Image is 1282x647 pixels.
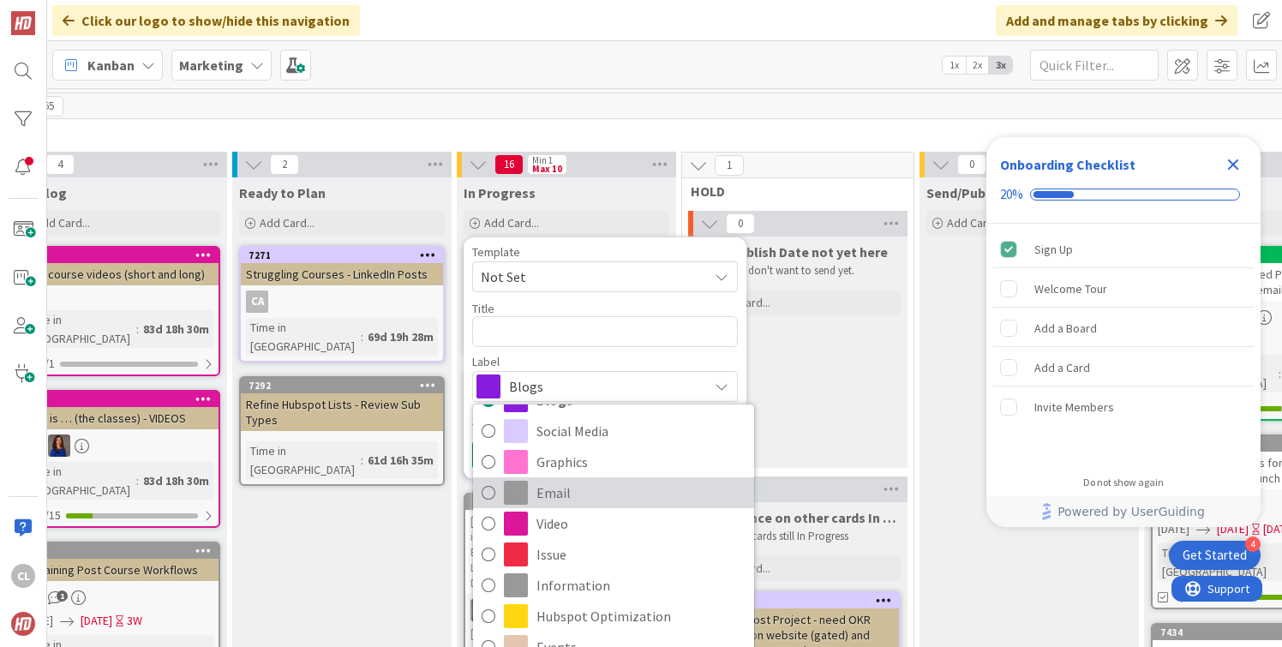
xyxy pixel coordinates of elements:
span: Add Card... [260,215,315,231]
span: 16 [494,154,524,175]
div: 6087 [24,545,219,557]
span: 2x [966,57,989,74]
span: Issue [536,542,746,567]
div: Time in [GEOGRAPHIC_DATA] [21,462,136,500]
span: Not Set [481,266,695,288]
div: 6087 [16,543,219,559]
div: 5687 [24,249,219,261]
div: 7292Refine Hubspot Lists - Review Sub Types [241,378,443,431]
div: 7271 [241,248,443,263]
div: 6087Remaining Post Course Workflows [16,543,219,581]
div: CL [11,564,35,588]
span: Video [536,511,746,536]
span: Send/Publish Date not yet here [695,243,888,261]
span: 2 [270,154,299,175]
div: Refine Hubspot Lists - Review Sub Types [241,393,443,431]
span: 3/15 [39,506,61,524]
div: Time in [GEOGRAPHIC_DATA] [246,318,361,356]
span: HOLD [691,183,892,200]
span: 65 [34,96,63,117]
div: Time in [GEOGRAPHIC_DATA] [246,441,361,479]
span: Add Card... [484,215,539,231]
div: Checklist items [986,224,1261,464]
div: [DOMAIN_NAME] Value Campaign - LP is complete. [PERSON_NAME] IS NOT BUILDING AN EMAIL TO GO W/THI... [465,510,668,594]
div: Close Checklist [1219,151,1247,178]
div: 83d 18h 30m [139,320,213,338]
span: Dependance on other cards In progress [695,509,901,526]
label: Title [472,301,494,316]
span: 0 [957,154,986,175]
div: Footer [986,496,1261,527]
div: Checklist progress: 20% [1000,187,1247,202]
span: Ready to Plan [239,184,326,201]
span: Hubspot Optimization [536,603,746,629]
div: Welcome Tour is incomplete. [993,270,1254,308]
div: Add a Board is incomplete. [993,309,1254,347]
span: : [1279,364,1281,383]
img: SL [48,434,70,457]
div: What is … (the classes) - VIDEOS [16,407,219,429]
a: 5687post course videos (short and long)Time in [GEOGRAPHIC_DATA]:83d 18h 30m0/1 [15,246,220,376]
div: 5687 [16,248,219,263]
div: Sign Up [1034,239,1073,260]
div: 7390[DOMAIN_NAME] Value Campaign - LP is complete. [PERSON_NAME] IS NOT BUILDING AN EMAIL TO GO W... [465,494,668,594]
span: 3x [989,57,1012,74]
p: Waiting on cards still In Progress [698,530,897,543]
span: : [361,327,363,346]
div: Max 10 [532,165,562,173]
div: 69d 19h 28m [363,327,438,346]
div: 6356 [24,393,219,405]
span: Kanban [87,55,135,75]
span: Add Card... [947,215,1002,231]
b: Marketing [179,57,243,74]
div: SL [465,599,668,621]
div: Invite Members [1034,397,1114,417]
div: 7292 [241,378,443,393]
span: Graphics [536,449,746,475]
div: Invite Members is incomplete. [993,388,1254,426]
span: 1 [57,590,68,602]
div: SL [16,434,219,457]
div: 5687post course videos (short and long) [16,248,219,285]
div: Time in [GEOGRAPHIC_DATA] [21,310,136,348]
div: Checklist Container [986,137,1261,527]
a: Hubspot Optimization [473,601,754,632]
a: Powered by UserGuiding [995,496,1252,527]
a: 6356What is … (the classes) - VIDEOSSLTime in [GEOGRAPHIC_DATA]:83d 18h 30m3/15 [15,390,220,528]
img: SL [470,599,493,621]
div: Min 1 [532,156,553,165]
a: Graphics [473,446,754,477]
span: In Progress [464,184,536,201]
p: Ready but don't want to send yet. [698,264,897,278]
span: Blogs [509,374,699,398]
div: Do not show again [1083,476,1164,489]
a: Social Media [473,416,754,446]
div: Add a Card [1034,357,1090,378]
span: 1x [943,57,966,74]
div: CA [246,291,268,313]
span: [DATE] [470,625,502,643]
div: 7271Struggling Courses - LinkedIn Posts [241,248,443,285]
div: 4 [1245,536,1261,552]
span: Information [536,572,746,598]
div: Welcome Tour [1034,279,1107,299]
span: Add Card... [35,215,90,231]
input: Quick Filter... [1030,50,1159,81]
span: 1 [715,155,744,176]
span: [DATE] [81,612,112,630]
span: : [361,451,363,470]
div: 6356 [16,392,219,407]
span: [DATE] [1158,520,1189,538]
span: Label [472,356,500,368]
span: Send/Publish [926,184,1008,201]
span: Powered by UserGuiding [1057,501,1205,522]
a: 7271Struggling Courses - LinkedIn PostsCATime in [GEOGRAPHIC_DATA]:69d 19h 28m [239,246,445,362]
div: 7390 [465,494,668,510]
div: post course videos (short and long) [16,263,219,285]
span: 0 [726,213,755,234]
a: Issue [473,539,754,570]
a: Information [473,570,754,601]
div: Click our logo to show/hide this navigation [52,5,360,36]
div: Get Started [1183,547,1247,564]
div: Struggling Courses - LinkedIn Posts [241,263,443,285]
